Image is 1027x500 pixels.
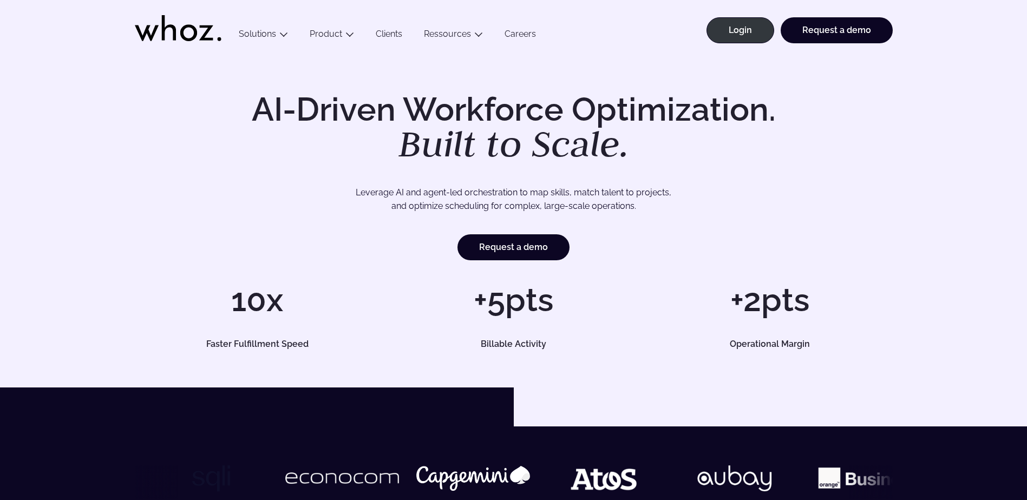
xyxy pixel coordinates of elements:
h1: +5pts [391,284,636,316]
a: Login [707,17,774,43]
h1: 10x [135,284,380,316]
h1: AI-Driven Workforce Optimization. [237,93,791,162]
a: Careers [494,29,547,43]
h5: Operational Margin [659,340,880,348]
button: Ressources [413,29,494,43]
a: Request a demo [781,17,893,43]
em: Built to Scale. [398,120,629,167]
h5: Faster Fulfillment Speed [147,340,368,348]
a: Ressources [424,29,471,39]
h5: Billable Activity [403,340,624,348]
a: Product [310,29,342,39]
p: Leverage AI and agent-led orchestration to map skills, match talent to projects, and optimize sch... [173,186,855,213]
h1: +2pts [647,284,892,316]
a: Request a demo [457,234,570,260]
a: Clients [365,29,413,43]
button: Solutions [228,29,299,43]
button: Product [299,29,365,43]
